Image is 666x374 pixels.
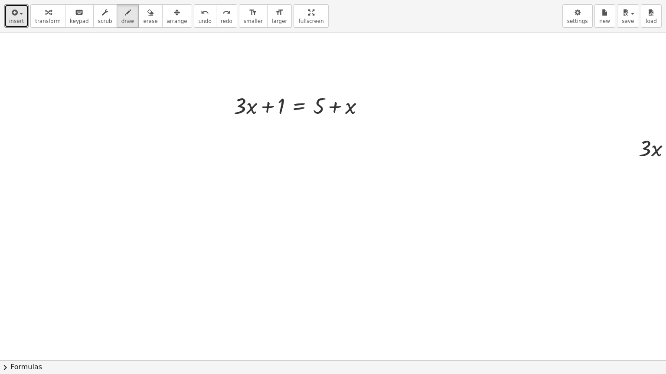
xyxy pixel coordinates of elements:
span: keypad [70,18,89,24]
button: load [641,4,662,28]
span: undo [199,18,212,24]
span: load [646,18,657,24]
button: format_sizelarger [267,4,292,28]
button: insert [4,4,29,28]
span: erase [143,18,157,24]
i: format_size [275,7,284,18]
span: insert [9,18,24,24]
span: settings [567,18,588,24]
button: keyboardkeypad [65,4,94,28]
span: draw [121,18,134,24]
span: smaller [244,18,263,24]
span: new [599,18,610,24]
button: arrange [162,4,192,28]
span: transform [35,18,61,24]
button: settings [562,4,593,28]
button: transform [30,4,65,28]
i: undo [201,7,209,18]
button: redoredo [216,4,237,28]
span: redo [221,18,232,24]
i: redo [222,7,231,18]
button: new [594,4,615,28]
button: scrub [93,4,117,28]
button: draw [117,4,139,28]
span: larger [272,18,287,24]
i: keyboard [75,7,83,18]
span: save [622,18,634,24]
button: fullscreen [294,4,328,28]
button: erase [138,4,162,28]
button: format_sizesmaller [239,4,268,28]
i: format_size [249,7,257,18]
span: fullscreen [298,18,323,24]
span: arrange [167,18,187,24]
span: scrub [98,18,112,24]
button: save [617,4,639,28]
button: undoundo [194,4,216,28]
